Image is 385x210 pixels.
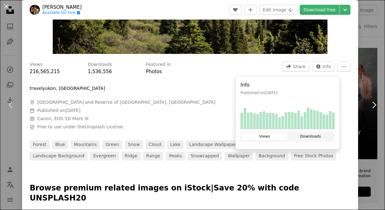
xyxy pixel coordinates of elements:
[244,5,257,15] button: Add to Collection
[30,69,60,74] span: 216,565,215
[37,116,88,122] button: Canon, EOS 5D Mark III
[102,140,122,149] a: green
[37,124,123,130] span: Free to use under the
[85,124,123,129] a: Unsplash License
[293,62,305,71] span: Share
[42,10,82,15] a: Available for hire
[291,152,337,160] a: Free stock photos
[146,61,171,68] h3: Featured in
[242,133,288,141] button: Views
[300,5,340,15] a: Download free
[166,152,185,160] a: peaks
[30,61,43,68] h3: Views
[265,91,278,95] time: June 2, 2016 at 2:13:24 AM GMT+3
[146,69,162,74] a: Photos
[229,5,242,15] button: Like
[259,5,297,15] button: Edit image
[122,152,141,160] a: ridge
[256,152,288,160] a: background
[363,75,385,135] a: Next
[71,140,100,149] a: mountains
[323,62,331,71] span: Info
[90,152,119,160] a: evergreen
[167,140,184,149] a: lake
[30,152,87,160] a: landscape background
[42,4,82,10] a: [PERSON_NAME]
[88,61,112,68] h3: Downloads
[340,5,351,15] button: Choose download size
[186,140,240,149] a: landscape wallpaper
[52,140,68,149] a: blue
[146,140,165,149] a: cloud
[225,152,253,160] a: wallpaper
[30,5,40,15] img: Go to Kalen Emsley's profile
[312,61,335,72] button: Stats about this image
[30,183,351,203] p: Browse premium related images on iStock | Save 20% with code UNSPLASH20
[241,81,335,89] h1: Info
[188,152,222,160] a: snowcapped
[282,61,309,72] button: Share this image
[125,140,143,149] a: snow
[65,108,80,113] time: June 2, 2016 at 2:13:24 AM GMT+3
[337,61,351,72] button: More Actions
[288,133,334,141] button: Downloads
[143,152,163,160] a: range
[241,91,278,95] span: Published on
[88,69,112,74] span: 1,536,556
[30,140,50,149] a: forest
[37,108,81,113] span: Published on
[37,99,215,106] span: [GEOGRAPHIC_DATA] and Reserve of [GEOGRAPHIC_DATA], [GEOGRAPHIC_DATA]
[30,85,105,92] p: travelyukon, [GEOGRAPHIC_DATA]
